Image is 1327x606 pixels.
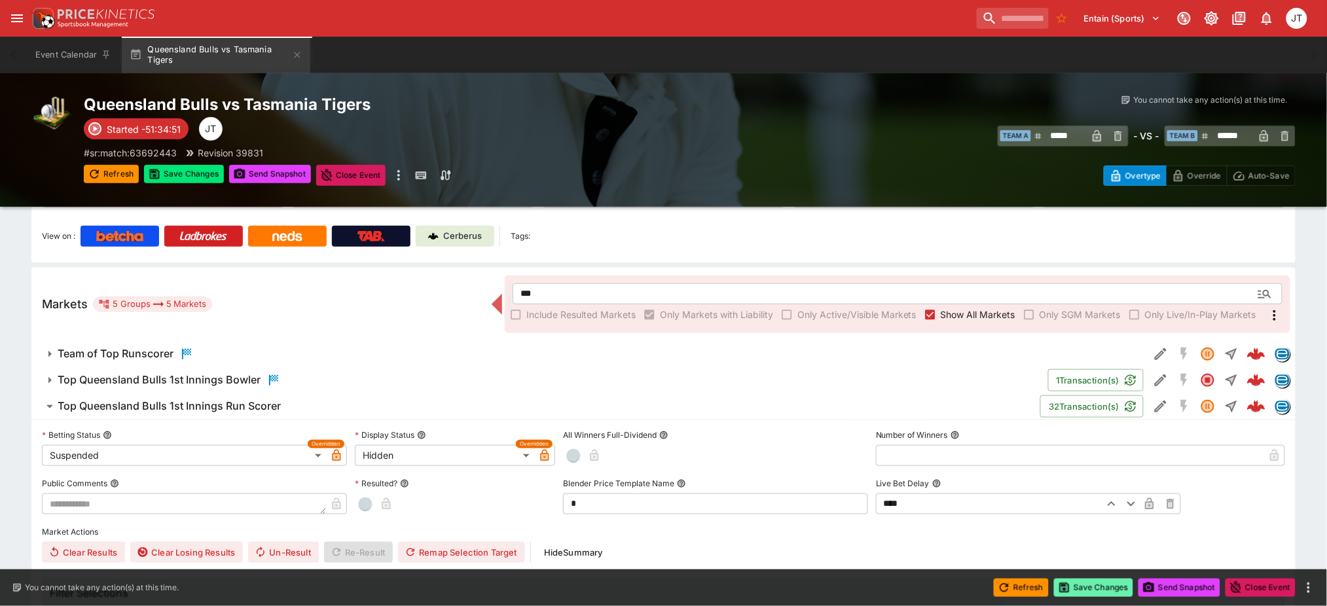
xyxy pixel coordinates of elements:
[1255,7,1279,30] button: Notifications
[1247,371,1265,389] img: logo-cerberus--red.svg
[1104,166,1296,186] div: Start From
[400,479,409,488] button: Resulted?
[932,479,941,488] button: Live Bet Delay
[416,226,494,247] a: Cerberus
[677,479,686,488] button: Blender Price Template Name
[1166,166,1227,186] button: Override
[659,431,668,440] button: All Winners Full-Dividend
[1172,395,1196,418] button: SGM Disabled
[876,429,948,440] p: Number of Winners
[1149,395,1172,418] button: Edit Detail
[1196,342,1220,366] button: Suspended
[1000,130,1031,141] span: Team A
[355,445,534,466] div: Hidden
[511,226,530,247] label: Tags:
[1243,393,1269,419] a: b50b5ed5-4f35-4b45-b5e1-54ceb22a7d1d
[1220,342,1243,366] button: Straight
[1243,367,1269,393] a: df00f251-3f41-4f6f-b8bb-8ae14435781e
[1275,372,1290,388] div: betradar
[1051,8,1072,29] button: No Bookmarks
[42,542,125,563] button: Clear Results
[272,231,302,241] img: Neds
[1104,166,1167,186] button: Overtype
[1275,347,1290,361] img: betradar
[5,7,29,30] button: open drawer
[1200,7,1224,30] button: Toggle light/dark mode
[122,37,310,73] button: Queensland Bulls vs Tasmania Tigers
[84,165,139,183] button: Refresh
[417,431,426,440] button: Display Status
[1196,368,1220,392] button: Closed
[1196,395,1220,418] button: Suspended
[58,373,261,387] h6: Top Queensland Bulls 1st Innings Bowler
[1247,397,1265,416] img: logo-cerberus--red.svg
[179,231,227,241] img: Ladbrokes
[29,5,55,31] img: PriceKinetics Logo
[1248,169,1290,183] p: Auto-Save
[1275,399,1290,414] img: betradar
[1048,369,1144,391] button: 1Transaction(s)
[563,478,674,489] p: Blender Price Template Name
[1145,308,1256,321] span: Only Live/In-Play Markets
[229,165,311,183] button: Send Snapshot
[1227,166,1296,186] button: Auto-Save
[1247,397,1265,416] div: b50b5ed5-4f35-4b45-b5e1-54ceb22a7d1d
[977,8,1049,29] input: search
[103,431,112,440] button: Betting Status
[107,122,181,136] p: Started -51:34:51
[31,393,1040,419] button: Top Queensland Bulls 1st Innings Run Scorer
[1125,169,1161,183] p: Overtype
[1134,129,1159,143] h6: - VS -
[563,429,657,440] p: All Winners Full-Dividend
[1282,4,1311,33] button: Joshua Thomson
[536,542,611,563] button: HideSummary
[1138,579,1220,597] button: Send Snapshot
[1040,395,1144,418] button: 32Transaction(s)
[42,478,107,489] p: Public Comments
[1076,8,1169,29] button: Select Tenant
[42,429,100,440] p: Betting Status
[1134,94,1288,106] p: You cannot take any action(s) at this time.
[1275,399,1290,414] div: betradar
[58,399,281,413] h6: Top Queensland Bulls 1st Innings Run Scorer
[96,231,143,241] img: Betcha
[42,296,88,312] h5: Markets
[312,440,340,448] span: Overridden
[398,542,525,563] button: Remap Selection Target
[31,367,1048,393] button: Top Queensland Bulls 1st Innings Bowler
[130,542,243,563] button: Clear Losing Results
[1286,8,1307,29] div: Joshua Thomson
[42,226,75,247] label: View on :
[355,478,397,489] p: Resulted?
[110,479,119,488] button: Public Comments
[248,542,318,563] button: Un-Result
[1172,342,1196,366] button: SGM Disabled
[1275,373,1290,387] img: betradar
[58,347,173,361] h6: Team of Top Runscorer
[1200,346,1216,362] svg: Suspended
[1200,372,1216,388] svg: Closed
[1167,130,1198,141] span: Team B
[1253,282,1277,306] button: Open
[660,308,773,321] span: Only Markets with Liability
[1226,579,1296,597] button: Close Event
[42,522,1285,542] label: Market Actions
[444,230,482,243] p: Cerberus
[391,165,407,186] button: more
[58,22,128,27] img: Sportsbook Management
[357,231,385,241] img: TabNZ
[1200,399,1216,414] svg: Suspended
[1172,7,1196,30] button: Connected to PK
[1188,169,1221,183] p: Override
[1247,345,1265,363] div: b94ca18d-fcf9-404e-8289-5cae21ae1559
[1040,308,1121,321] span: Only SGM Markets
[994,579,1049,597] button: Refresh
[198,146,263,160] p: Revision 39831
[31,94,73,136] img: cricket.png
[951,431,960,440] button: Number of Winners
[98,296,207,312] div: 5 Groups 5 Markets
[1227,7,1251,30] button: Documentation
[58,9,155,19] img: PriceKinetics
[1054,579,1134,597] button: Save Changes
